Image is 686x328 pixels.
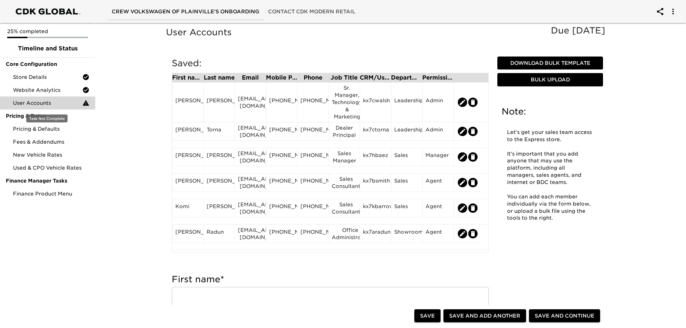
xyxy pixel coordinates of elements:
[363,152,388,162] div: kx7hbaez
[175,126,201,137] div: [PERSON_NAME]
[300,203,326,214] div: [PHONE_NUMBER]
[13,138,89,145] span: Fees & Addendums
[332,150,357,164] div: Sales Manager
[300,152,326,162] div: [PHONE_NUMBER]
[363,126,388,137] div: kx7ctorna
[458,127,467,136] button: edit
[551,25,605,36] span: Due [DATE]
[425,97,451,108] div: Admin
[175,228,201,239] div: [PERSON_NAME]
[502,106,599,117] h5: Note:
[363,177,388,188] div: kx7bsmith
[203,75,235,81] div: Last name
[269,126,294,137] div: [PHONE_NUMBER]
[238,95,263,109] div: [EMAIL_ADDRESS][DOMAIN_NAME]
[425,203,451,214] div: Agent
[332,226,357,241] div: Office Administrator
[449,311,520,320] span: Save and Add Another
[269,177,294,188] div: [PHONE_NUMBER]
[332,84,357,120] div: Sr. Manager, Technology & Marketing
[266,75,297,81] div: Mobile Phone
[468,203,478,213] button: edit
[468,127,478,136] button: edit
[468,152,478,162] button: edit
[468,178,478,187] button: edit
[112,7,259,16] span: Crew Volkswagen of Plainville's Onboarding
[6,177,89,184] span: Finance Manager Tasks
[207,97,232,108] div: [PERSON_NAME]
[297,75,328,81] div: Phone
[422,75,454,81] div: Permission Set
[497,57,603,70] button: Download Bulk Template
[207,177,232,188] div: [PERSON_NAME]
[332,252,357,266] div: F&I Manager
[458,229,467,238] button: edit
[529,309,600,323] button: Save and Continue
[500,75,600,84] span: Bulk Upload
[13,99,82,107] span: User Accounts
[664,3,682,20] button: account of current user
[300,126,326,137] div: [PHONE_NUMBER]
[328,75,360,81] div: Job Title
[175,152,201,162] div: [PERSON_NAME]
[13,125,89,132] span: Pricing & Defaults
[652,3,669,20] button: account of current user
[363,203,388,214] div: kx7kbarrow
[414,309,441,323] button: Save
[391,75,422,81] div: Department
[535,311,594,320] span: Save and Continue
[420,311,435,320] span: Save
[13,73,82,81] span: Store Details
[238,226,263,241] div: [EMAIL_ADDRESS][DOMAIN_NAME]
[300,177,326,188] div: [PHONE_NUMBER]
[394,97,419,108] div: Leadership
[394,177,419,188] div: Sales
[166,27,609,38] h5: User Accounts
[207,203,232,214] div: [PERSON_NAME]
[207,228,232,239] div: Radun
[507,193,593,222] p: You can add each member individually via the form below, or upload a bulk file using the tools to...
[394,152,419,162] div: Sales
[238,252,263,266] div: [EMAIL_ADDRESS][DOMAIN_NAME]
[507,150,593,186] p: It's important that you add anyone that may use the platform, including all managers, sales agent...
[238,201,263,215] div: [EMAIL_ADDRESS][DOMAIN_NAME]
[175,177,201,188] div: [PERSON_NAME]
[13,151,89,158] span: New Vehicle Rates
[6,60,89,68] span: Core Configuration
[360,75,391,81] div: CRM/User ID
[425,152,451,162] div: Manager
[172,58,489,69] h5: Saved:
[269,152,294,162] div: [PHONE_NUMBER]
[363,97,388,108] div: kx7cwalsh
[207,126,232,137] div: Torna
[238,124,263,139] div: [EMAIL_ADDRESS][DOMAIN_NAME]
[7,28,88,35] p: 25% completed
[497,73,603,86] button: Bulk Upload
[394,228,419,239] div: Showroom
[269,228,294,239] div: [PHONE_NUMBER]
[507,129,593,143] p: Let's get your sales team access to the Express store.
[269,203,294,214] div: [PHONE_NUMBER]
[172,75,203,81] div: First name
[468,229,478,238] button: edit
[425,177,451,188] div: Agent
[13,190,89,197] span: Finance Product Menu
[6,112,89,120] span: Pricing & Rates
[332,124,357,139] div: Dealer Principal
[425,228,451,239] div: Agent
[332,175,357,190] div: Sales Consultant
[300,228,326,239] div: [PHONE_NUMBER]
[443,309,526,323] button: Save and Add Another
[458,203,467,213] button: edit
[394,126,419,137] div: Leadership
[13,86,82,94] span: Website Analytics
[175,203,201,214] div: Komi
[269,97,294,108] div: [PHONE_NUMBER]
[458,178,467,187] button: edit
[363,228,388,239] div: kx7aradun
[175,97,201,108] div: [PERSON_NAME]
[458,152,467,162] button: edit
[235,75,266,81] div: Email
[468,98,478,107] button: edit
[238,175,263,190] div: [EMAIL_ADDRESS][DOMAIN_NAME]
